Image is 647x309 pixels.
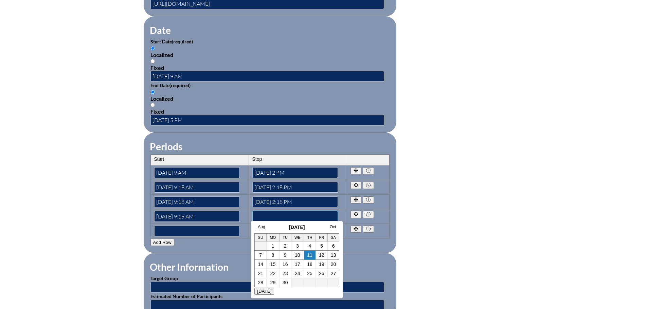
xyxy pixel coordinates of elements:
span: remove row [365,197,371,202]
a: 16 [283,262,288,267]
a: 29 [270,280,276,285]
a: 11 [307,252,312,258]
label: Estimated Number of Participants [150,293,222,299]
div: Localized [150,52,390,58]
span: remove row [365,227,371,232]
label: Start Date [150,39,193,44]
a: 24 [295,271,300,276]
input: Fixed [150,59,155,63]
label: End Date [150,82,191,88]
th: Su [255,234,267,242]
a: 26 [319,271,324,276]
div: Fixed [150,64,390,71]
a: 17 [295,262,300,267]
a: 27 [331,271,336,276]
div: Localized [150,95,390,102]
a: 20 [331,262,336,267]
span: (required) [169,82,191,88]
a: 5 [320,243,323,249]
div: Fixed [150,108,390,115]
th: Fr [316,234,328,242]
th: Th [304,234,316,242]
a: 15 [270,262,276,267]
a: Oct [330,225,336,229]
legend: Periods [149,141,183,152]
span: (required) [172,39,193,44]
a: 30 [283,280,288,285]
h3: [DATE] [254,225,339,230]
a: 12 [319,252,324,258]
a: 13 [331,252,336,258]
input: Localized [150,46,155,51]
span: remove row [365,183,371,188]
th: Start [151,155,249,166]
th: Tu [280,234,291,242]
input: Localized [150,90,155,94]
a: 1 [272,243,274,249]
legend: Date [149,24,172,36]
legend: Other Information [149,261,229,273]
a: 10 [295,252,300,258]
a: 6 [332,243,335,249]
a: 7 [259,252,262,258]
a: 2 [284,243,287,249]
span: remove row [365,212,371,217]
a: 3 [296,243,299,249]
button: Add Row [150,239,174,246]
a: 9 [284,252,287,258]
a: 28 [258,280,263,285]
a: 22 [270,271,276,276]
a: Aug [258,225,265,229]
a: 18 [307,262,312,267]
th: We [291,234,304,242]
a: 21 [258,271,263,276]
th: Stop [249,155,347,166]
span: remove row [365,168,371,173]
a: 14 [258,262,263,267]
th: Sa [328,234,339,242]
a: 25 [307,271,312,276]
a: 19 [319,262,324,267]
th: Mo [267,234,280,242]
button: [DATE] [254,288,274,295]
a: 4 [308,243,311,249]
a: 8 [272,252,274,258]
input: Fixed [150,103,155,107]
a: 23 [283,271,288,276]
label: Target Group [150,275,178,281]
